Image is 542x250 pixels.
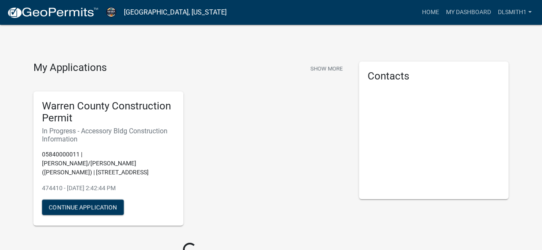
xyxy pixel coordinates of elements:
p: 474410 - [DATE] 2:42:44 PM [42,184,175,193]
a: [GEOGRAPHIC_DATA], [US_STATE] [124,5,227,20]
a: Home [419,4,443,21]
h6: In Progress - Accessory Bldg Construction Information [42,127,175,143]
a: My Dashboard [443,4,494,21]
p: 05840000011 | [PERSON_NAME]/[PERSON_NAME] ([PERSON_NAME]) | [STREET_ADDRESS] [42,150,175,177]
button: Continue Application [42,200,124,215]
a: Dlsmith1 [494,4,535,21]
h5: Warren County Construction Permit [42,100,175,125]
h5: Contacts [368,70,500,82]
img: Warren County, Iowa [105,6,117,18]
h4: My Applications [33,62,107,74]
button: Show More [307,62,346,76]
